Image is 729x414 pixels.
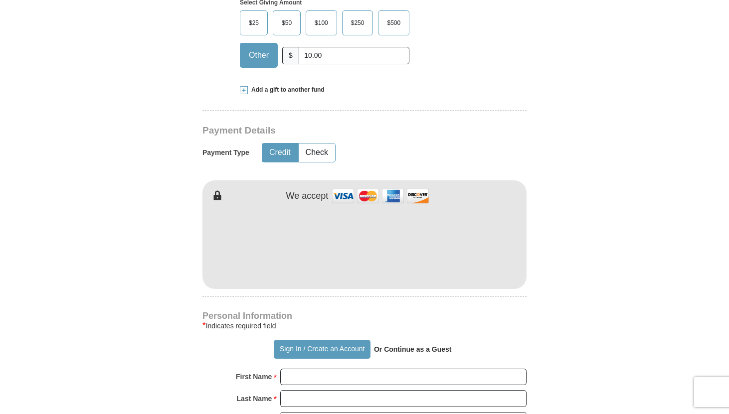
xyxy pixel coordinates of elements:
button: Sign In / Create an Account [274,340,370,359]
span: $250 [346,15,369,30]
button: Credit [262,143,298,162]
span: $ [282,47,299,64]
h3: Payment Details [202,125,457,137]
h4: We accept [286,191,329,202]
span: $50 [277,15,297,30]
span: Add a gift to another fund [248,86,325,94]
strong: Last Name [237,392,272,406]
strong: First Name [236,370,272,384]
img: credit cards accepted [331,185,430,207]
span: Other [244,48,274,63]
div: Indicates required field [202,320,527,332]
span: $25 [244,15,264,30]
h4: Personal Information [202,312,527,320]
span: $100 [310,15,333,30]
span: $500 [382,15,405,30]
strong: Or Continue as a Guest [374,345,452,353]
h5: Payment Type [202,148,249,157]
input: Other Amount [299,47,409,64]
button: Check [299,143,335,162]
